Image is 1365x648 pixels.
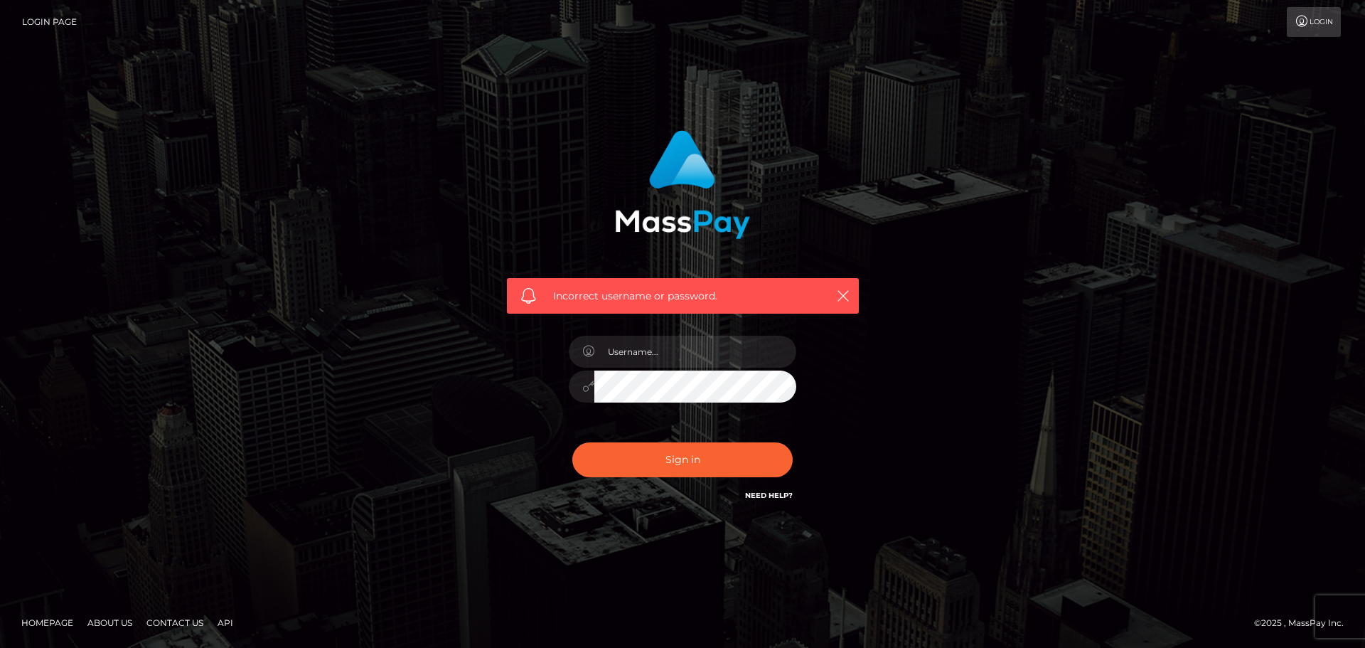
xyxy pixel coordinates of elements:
[553,289,813,304] span: Incorrect username or password.
[745,491,793,500] a: Need Help?
[1254,615,1354,631] div: © 2025 , MassPay Inc.
[594,336,796,368] input: Username...
[141,612,209,634] a: Contact Us
[212,612,239,634] a: API
[16,612,79,634] a: Homepage
[615,130,750,239] img: MassPay Login
[1287,7,1341,37] a: Login
[82,612,138,634] a: About Us
[22,7,77,37] a: Login Page
[572,442,793,477] button: Sign in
